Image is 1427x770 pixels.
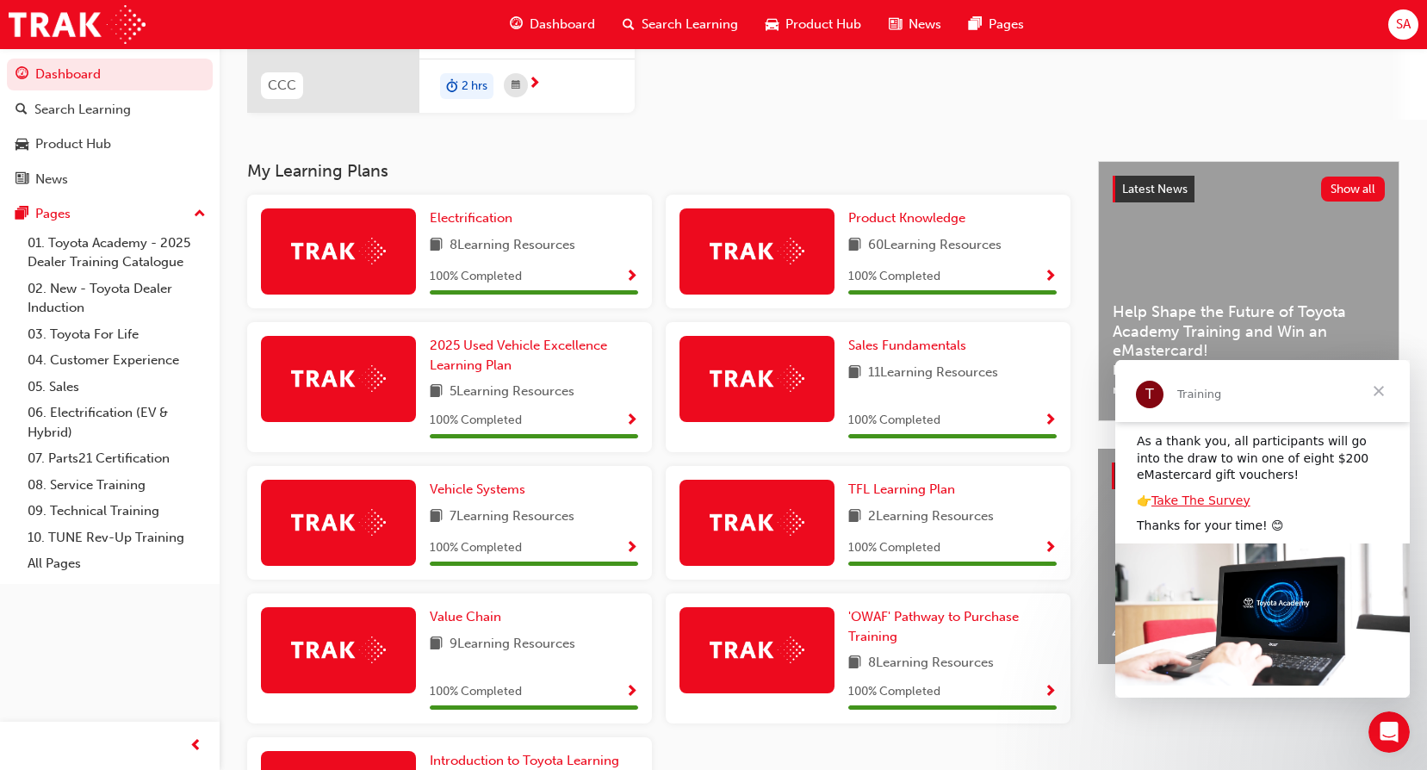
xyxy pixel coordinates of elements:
[1388,9,1418,40] button: SA
[430,411,522,431] span: 100 % Completed
[1044,410,1057,432] button: Show Progress
[291,509,386,536] img: Trak
[785,15,861,34] span: Product Hub
[430,481,525,497] span: Vehicle Systems
[291,365,386,392] img: Trak
[848,609,1019,644] span: 'OWAF' Pathway to Purchase Training
[35,170,68,189] div: News
[528,77,541,92] span: next-icon
[868,653,994,674] span: 8 Learning Resources
[7,198,213,230] button: Pages
[848,538,940,558] span: 100 % Completed
[247,161,1070,181] h3: My Learning Plans
[16,172,28,188] span: news-icon
[1113,361,1385,400] span: Revolutionise the way you access and manage your learning resources.
[868,506,994,528] span: 2 Learning Resources
[848,607,1057,646] a: 'OWAF' Pathway to Purchase Training
[21,276,213,321] a: 02. New - Toyota Dealer Induction
[625,541,638,556] span: Show Progress
[21,230,213,276] a: 01. Toyota Academy - 2025 Dealer Training Catalogue
[35,134,111,154] div: Product Hub
[430,607,508,627] a: Value Chain
[848,336,973,356] a: Sales Fundamentals
[430,208,519,228] a: Electrification
[1112,463,1386,490] a: Product HubShow all
[21,550,213,577] a: All Pages
[1044,413,1057,429] span: Show Progress
[848,338,966,353] span: Sales Fundamentals
[7,164,213,196] a: News
[21,498,213,525] a: 09. Technical Training
[430,682,522,702] span: 100 % Completed
[625,266,638,288] button: Show Progress
[34,100,131,120] div: Search Learning
[35,204,71,224] div: Pages
[1113,302,1385,361] span: Help Shape the Future of Toyota Academy Training and Win an eMastercard!
[9,5,146,44] img: Trak
[21,400,213,445] a: 06. Electrification (EV & Hybrid)
[1044,266,1057,288] button: Show Progress
[21,374,213,401] a: 05. Sales
[291,238,386,264] img: Trak
[625,681,638,703] button: Show Progress
[430,609,501,624] span: Value Chain
[430,480,532,500] a: Vehicle Systems
[268,76,296,96] span: CCC
[710,509,804,536] img: Trak
[710,365,804,392] img: Trak
[623,14,635,35] span: search-icon
[16,207,28,222] span: pages-icon
[16,67,28,83] span: guage-icon
[450,235,575,257] span: 8 Learning Resources
[848,506,861,528] span: book-icon
[1098,449,1318,664] a: 4x4 and Towing
[1044,537,1057,559] button: Show Progress
[530,15,595,34] span: Dashboard
[1098,161,1399,421] a: Latest NewsShow allHelp Shape the Future of Toyota Academy Training and Win an eMastercard!Revolu...
[1368,711,1410,753] iframe: Intercom live chat
[21,472,213,499] a: 08. Service Training
[430,210,512,226] span: Electrification
[430,538,522,558] span: 100 % Completed
[194,203,206,226] span: up-icon
[1112,624,1304,643] span: 4x4 and Towing
[875,7,955,42] a: news-iconNews
[21,525,213,551] a: 10. TUNE Rev-Up Training
[848,267,940,287] span: 100 % Completed
[868,235,1002,257] span: 60 Learning Resources
[430,506,443,528] span: book-icon
[1321,177,1386,202] button: Show all
[868,363,998,384] span: 11 Learning Resources
[848,235,861,257] span: book-icon
[430,267,522,287] span: 100 % Completed
[848,682,940,702] span: 100 % Completed
[450,382,574,403] span: 5 Learning Resources
[609,7,752,42] a: search-iconSearch Learning
[1122,182,1188,196] span: Latest News
[1044,270,1057,285] span: Show Progress
[625,410,638,432] button: Show Progress
[848,208,972,228] a: Product Knowledge
[625,685,638,700] span: Show Progress
[430,235,443,257] span: book-icon
[21,445,213,472] a: 07. Parts21 Certification
[189,736,202,757] span: prev-icon
[496,7,609,42] a: guage-iconDashboard
[848,653,861,674] span: book-icon
[1396,15,1411,34] span: SA
[848,481,955,497] span: TFL Learning Plan
[450,506,574,528] span: 7 Learning Resources
[848,480,962,500] a: TFL Learning Plan
[7,94,213,126] a: Search Learning
[909,15,941,34] span: News
[710,636,804,663] img: Trak
[969,14,982,35] span: pages-icon
[1044,541,1057,556] span: Show Progress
